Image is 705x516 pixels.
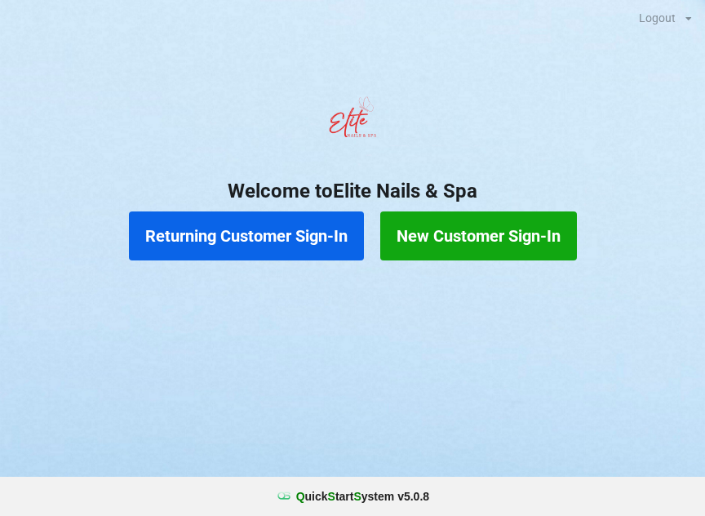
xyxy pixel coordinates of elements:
[320,89,385,154] img: EliteNailsSpa-Logo1.png
[129,211,364,260] button: Returning Customer Sign-In
[353,490,361,503] span: S
[276,488,292,505] img: favicon.ico
[328,490,335,503] span: S
[380,211,577,260] button: New Customer Sign-In
[296,490,305,503] span: Q
[296,488,429,505] b: uick tart ystem v 5.0.8
[639,12,676,24] div: Logout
